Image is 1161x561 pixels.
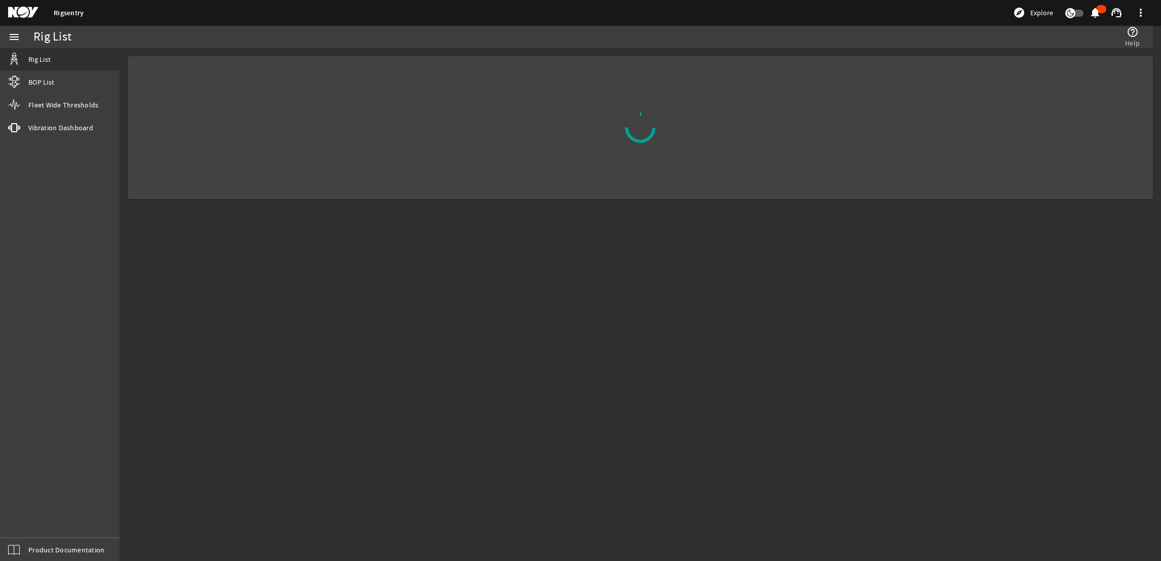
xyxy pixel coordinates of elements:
[28,100,98,110] span: Fleet Wide Thresholds
[8,31,20,43] mat-icon: menu
[28,54,51,64] span: Rig List
[28,123,93,133] span: Vibration Dashboard
[28,77,54,87] span: BOP List
[1030,8,1053,18] span: Explore
[1009,5,1057,21] button: Explore
[8,122,20,134] mat-icon: vibration
[1129,1,1153,25] button: more_vert
[1127,26,1139,38] mat-icon: help_outline
[33,32,71,42] div: Rig List
[1089,7,1101,19] mat-icon: notifications
[1125,38,1140,48] span: Help
[1013,7,1025,19] mat-icon: explore
[1110,7,1123,19] mat-icon: support_agent
[28,545,104,555] span: Product Documentation
[54,8,84,18] a: Rigsentry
